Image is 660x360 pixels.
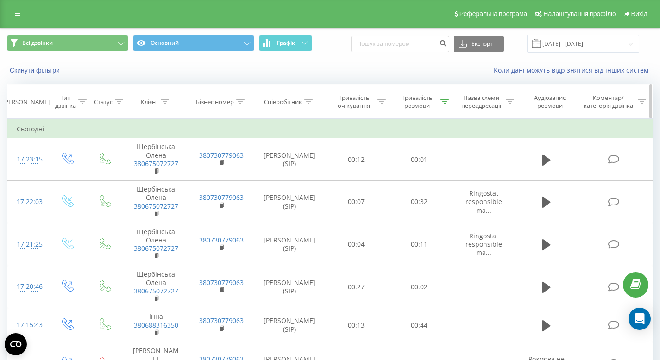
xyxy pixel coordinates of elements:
[629,308,651,330] div: Open Intercom Messenger
[264,98,302,106] div: Співробітник
[543,10,616,18] span: Налаштування профілю
[388,181,451,223] td: 00:32
[5,333,27,355] button: Open CMP widget
[388,223,451,266] td: 00:11
[325,266,388,308] td: 00:27
[199,316,244,325] a: 380730779063
[7,120,653,138] td: Сьогодні
[254,266,325,308] td: [PERSON_NAME] (SIP)
[123,266,189,308] td: Щербінська Олена
[17,278,38,296] div: 17:20:46
[133,35,254,51] button: Основний
[17,150,38,168] div: 17:23:15
[123,308,189,342] td: Інна
[459,94,504,110] div: Назва схеми переадресації
[351,36,449,52] input: Пошук за номером
[494,66,653,74] a: Коли дані можуть відрізнятися вiд інших систем
[254,308,325,342] td: [PERSON_NAME] (SIP)
[459,10,528,18] span: Реферальна програма
[3,98,50,106] div: [PERSON_NAME]
[388,308,451,342] td: 00:44
[525,94,575,110] div: Аудіозапис розмови
[22,39,53,47] span: Всі дзвінки
[196,98,234,106] div: Бізнес номер
[325,308,388,342] td: 00:13
[581,94,635,110] div: Коментар/категорія дзвінка
[134,159,178,168] a: 380675072727
[325,138,388,181] td: 00:12
[7,35,128,51] button: Всі дзвінки
[199,236,244,244] a: 380730779063
[333,94,375,110] div: Тривалість очікування
[325,223,388,266] td: 00:04
[199,151,244,160] a: 380730779063
[199,278,244,287] a: 380730779063
[134,244,178,253] a: 380675072727
[123,181,189,223] td: Щербінська Олена
[465,231,502,257] span: Ringostat responsible ma...
[123,223,189,266] td: Щербінська Олена
[17,316,38,334] div: 17:15:43
[134,321,178,329] a: 380688316350
[388,266,451,308] td: 00:02
[123,138,189,181] td: Щербінська Олена
[325,181,388,223] td: 00:07
[631,10,647,18] span: Вихід
[17,193,38,211] div: 17:22:03
[396,94,438,110] div: Тривалість розмови
[259,35,312,51] button: Графік
[454,36,504,52] button: Експорт
[134,286,178,295] a: 380675072727
[7,66,64,74] button: Скинути фільтри
[141,98,158,106] div: Клієнт
[254,223,325,266] td: [PERSON_NAME] (SIP)
[199,193,244,202] a: 380730779063
[134,202,178,211] a: 380675072727
[254,138,325,181] td: [PERSON_NAME] (SIP)
[465,189,502,214] span: Ringostat responsible ma...
[388,138,451,181] td: 00:01
[55,94,76,110] div: Тип дзвінка
[254,181,325,223] td: [PERSON_NAME] (SIP)
[277,40,295,46] span: Графік
[94,98,113,106] div: Статус
[17,236,38,254] div: 17:21:25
